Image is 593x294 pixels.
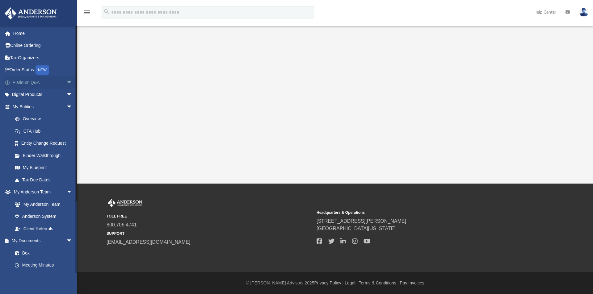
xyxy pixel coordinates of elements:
[9,137,82,150] a: Entity Change Request
[9,247,76,259] a: Box
[9,198,76,210] a: My Anderson Team
[66,76,79,89] span: arrow_drop_down
[107,213,312,219] small: TOLL FREE
[9,113,82,125] a: Overview
[107,239,190,245] a: [EMAIL_ADDRESS][DOMAIN_NAME]
[9,162,79,174] a: My Blueprint
[4,39,82,52] a: Online Ordering
[317,226,396,231] a: [GEOGRAPHIC_DATA][US_STATE]
[9,149,82,162] a: Binder Walkthrough
[345,280,358,285] a: Legal |
[400,280,424,285] a: Pay Invoices
[9,125,82,137] a: CTA Hub
[4,64,82,77] a: Order StatusNEW
[9,222,79,235] a: Client Referrals
[4,76,82,89] a: Platinum Q&Aarrow_drop_down
[4,27,82,39] a: Home
[4,89,82,101] a: Digital Productsarrow_drop_down
[3,7,59,19] img: Anderson Advisors Platinum Portal
[77,280,593,286] div: © [PERSON_NAME] Advisors 2025
[83,9,91,16] i: menu
[9,271,76,284] a: Forms Library
[9,210,79,223] a: Anderson System
[9,259,79,271] a: Meeting Minutes
[9,174,82,186] a: Tax Due Dates
[66,235,79,247] span: arrow_drop_down
[36,65,49,75] div: NEW
[103,8,110,15] i: search
[317,210,522,215] small: Headquarters & Operations
[4,235,79,247] a: My Documentsarrow_drop_down
[107,231,312,236] small: SUPPORT
[66,101,79,113] span: arrow_drop_down
[4,52,82,64] a: Tax Organizers
[579,8,588,17] img: User Pic
[66,186,79,199] span: arrow_drop_down
[314,280,344,285] a: Privacy Policy |
[4,101,82,113] a: My Entitiesarrow_drop_down
[83,12,91,16] a: menu
[4,186,79,198] a: My Anderson Teamarrow_drop_down
[66,89,79,101] span: arrow_drop_down
[317,218,406,224] a: [STREET_ADDRESS][PERSON_NAME]
[359,280,399,285] a: Terms & Conditions |
[107,222,137,227] a: 800.706.4741
[107,199,144,207] img: Anderson Advisors Platinum Portal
